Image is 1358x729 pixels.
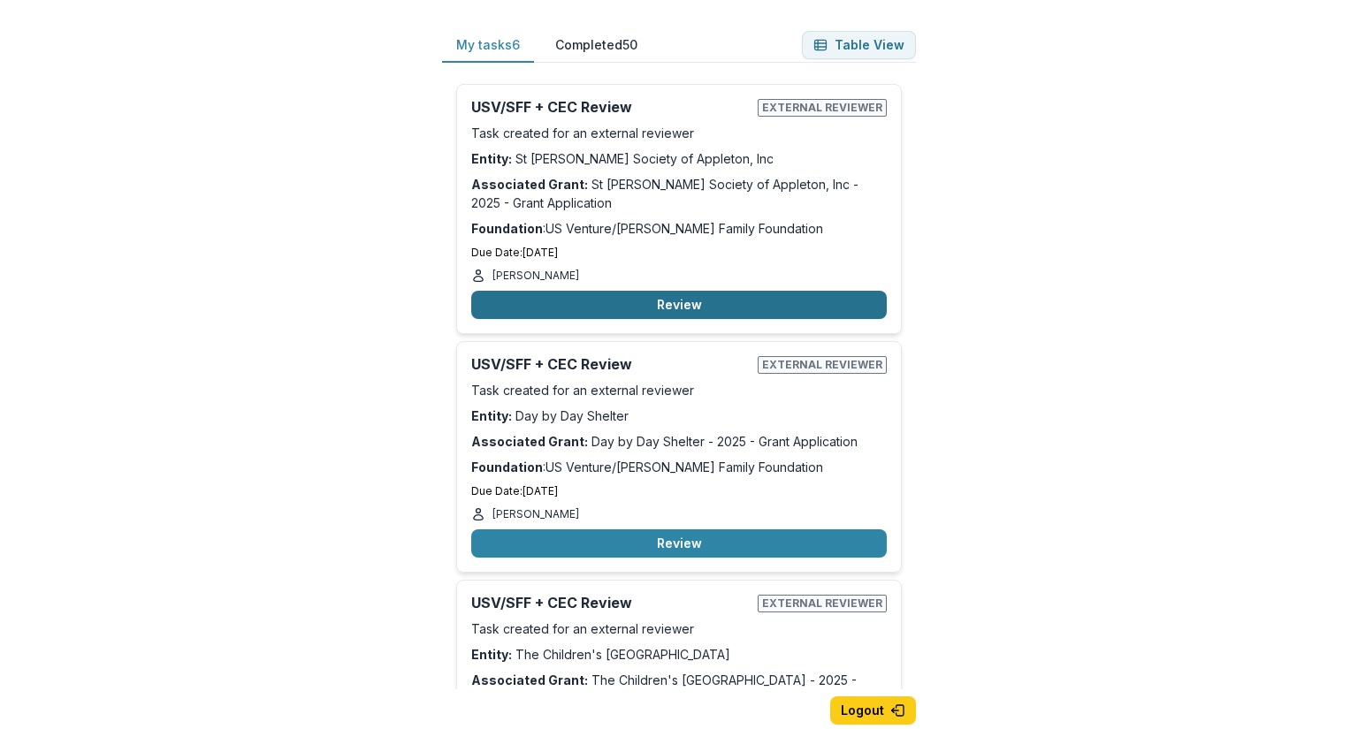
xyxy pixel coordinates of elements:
p: Day by Day Shelter - 2025 - Grant Application [471,432,887,451]
p: [PERSON_NAME] [492,506,579,522]
span: External reviewer [758,595,887,612]
button: Table View [802,31,916,59]
p: Task created for an external reviewer [471,619,887,638]
p: The Children's [GEOGRAPHIC_DATA] [471,645,887,664]
button: My tasks 6 [442,28,534,63]
span: External reviewer [758,99,887,117]
p: [PERSON_NAME] [492,268,579,284]
button: Logout [830,696,916,725]
button: Review [471,529,887,558]
button: Review [471,291,887,319]
h2: USV/SFF + CEC Review [471,595,751,611]
strong: Entity: [471,408,512,423]
strong: Foundation [471,221,543,236]
p: St [PERSON_NAME] Society of Appleton, Inc [471,149,887,168]
h2: USV/SFF + CEC Review [471,356,751,373]
button: Completed 50 [541,28,652,63]
h2: USV/SFF + CEC Review [471,99,751,116]
strong: Entity: [471,647,512,662]
strong: Associated Grant: [471,672,588,687]
p: Task created for an external reviewer [471,381,887,399]
p: Task created for an external reviewer [471,124,887,142]
strong: Associated Grant: [471,177,588,192]
p: Due Date: [DATE] [471,483,887,499]
strong: Associated Grant: [471,434,588,449]
p: : US Venture/[PERSON_NAME] Family Foundation [471,458,887,476]
p: Day by Day Shelter [471,406,887,425]
p: The Children's [GEOGRAPHIC_DATA] - 2025 - Grant Application [471,671,887,708]
p: : US Venture/[PERSON_NAME] Family Foundation [471,219,887,238]
p: Due Date: [DATE] [471,245,887,261]
strong: Entity: [471,151,512,166]
span: External reviewer [758,356,887,374]
strong: Foundation [471,459,543,475]
p: St [PERSON_NAME] Society of Appleton, Inc - 2025 - Grant Application [471,175,887,212]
